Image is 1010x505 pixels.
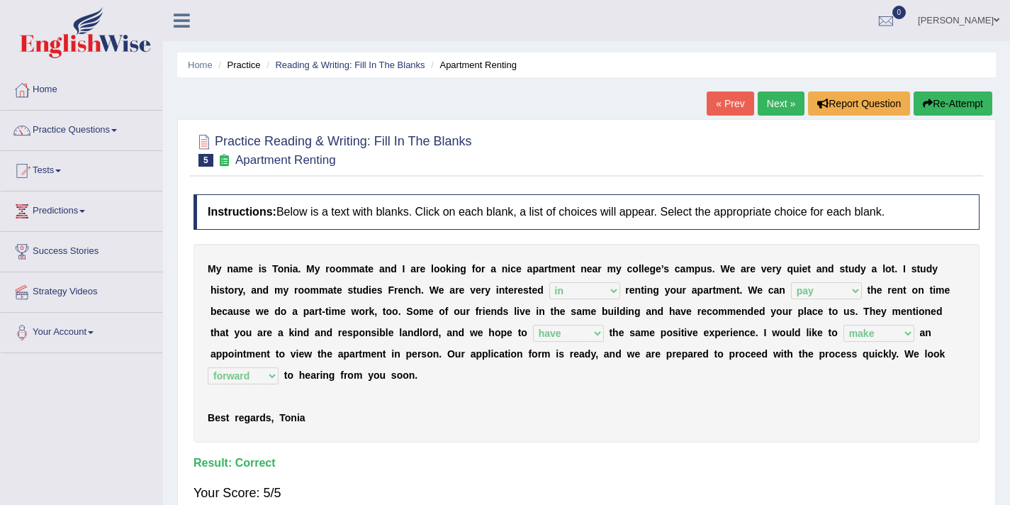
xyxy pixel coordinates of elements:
button: Report Question [808,91,910,116]
b: e [729,263,735,274]
b: h [211,284,217,296]
b: o [413,306,420,317]
b: r [746,263,750,274]
b: y [616,263,622,274]
b: t [807,263,811,274]
b: u [357,284,363,296]
h4: Below is a text with blanks. Click on each blank, a list of choices will appear. Select the appro... [193,194,980,230]
b: o [439,306,445,317]
b: f [445,306,449,317]
b: s [707,263,712,274]
b: e [508,284,514,296]
b: s [523,284,529,296]
b: o [475,263,481,274]
b: e [560,263,566,274]
b: d [497,306,503,317]
b: , [374,306,377,317]
b: a [592,263,597,274]
b: o [386,306,393,317]
b: m [936,284,944,296]
b: a [741,263,746,274]
b: m [342,263,350,274]
b: a [680,263,686,274]
b: r [697,306,701,317]
b: m [319,284,327,296]
b: d [926,263,933,274]
b: k [446,263,451,274]
b: q [787,263,793,274]
b: c [627,263,633,274]
b: e [892,284,897,296]
b: v [761,263,767,274]
b: d [537,284,544,296]
b: e [532,284,537,296]
b: o [359,306,365,317]
li: Practice [215,58,260,72]
b: e [439,284,444,296]
b: t [353,284,357,296]
b: w [256,306,264,317]
b: i [799,263,802,274]
b: c [222,306,228,317]
b: M [208,263,216,274]
b: m [350,263,359,274]
b: e [750,263,756,274]
b: . [712,263,715,274]
b: d [828,263,834,274]
b: n [499,284,505,296]
a: Predictions [1,192,162,227]
b: r [466,306,469,317]
b: i [517,306,520,317]
b: e [525,306,531,317]
b: t [365,263,369,274]
b: M [306,263,315,274]
b: p [303,306,310,317]
b: e [725,284,731,296]
b: n [918,284,924,296]
b: u [848,263,855,274]
b: t [641,284,644,296]
b: t [225,284,228,296]
b: p [532,263,539,274]
b: c [768,284,774,296]
b: a [228,306,233,317]
b: t [319,306,322,317]
span: 0 [892,6,907,19]
b: c [410,284,415,296]
b: s [503,306,509,317]
b: o [228,284,235,296]
b: y [216,263,222,274]
b: b [211,306,217,317]
b: l [882,263,885,274]
b: e [516,263,522,274]
b: y [860,263,866,274]
h2: Practice Reading & Writing: Fill In The Blanks [193,131,472,167]
b: m [274,284,283,296]
b: u [920,263,926,274]
b: t [736,284,740,296]
b: a [576,306,582,317]
b: W [720,263,729,274]
span: 5 [198,154,213,167]
b: e [587,263,593,274]
b: y [665,284,670,296]
b: e [757,284,763,296]
b: g [649,263,656,274]
b: g [460,263,466,274]
b: n [628,306,634,317]
b: y [485,284,490,296]
b: i [290,263,293,274]
b: n [454,263,461,274]
b: . [398,306,401,317]
b: v [680,306,686,317]
b: F [388,284,394,296]
b: r [597,263,601,274]
b: e [245,306,250,317]
b: t [712,284,716,296]
b: r [481,263,485,274]
b: a [449,284,455,296]
b: t [325,306,329,317]
b: t [867,284,870,296]
b: f [472,263,476,274]
b: a [293,263,298,274]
